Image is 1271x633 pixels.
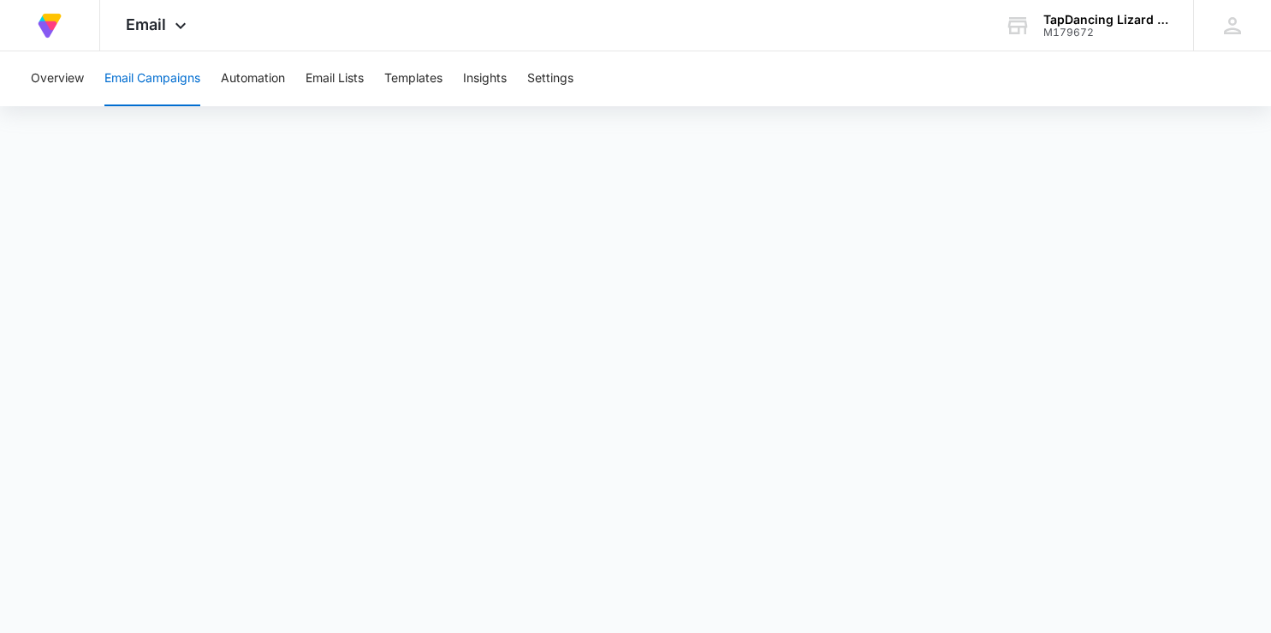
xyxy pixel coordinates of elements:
[126,15,166,33] span: Email
[384,51,442,106] button: Templates
[306,51,364,106] button: Email Lists
[31,51,84,106] button: Overview
[463,51,507,106] button: Insights
[104,51,200,106] button: Email Campaigns
[1043,27,1168,39] div: account id
[527,51,573,106] button: Settings
[1043,13,1168,27] div: account name
[34,10,65,41] img: Volusion
[221,51,285,106] button: Automation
